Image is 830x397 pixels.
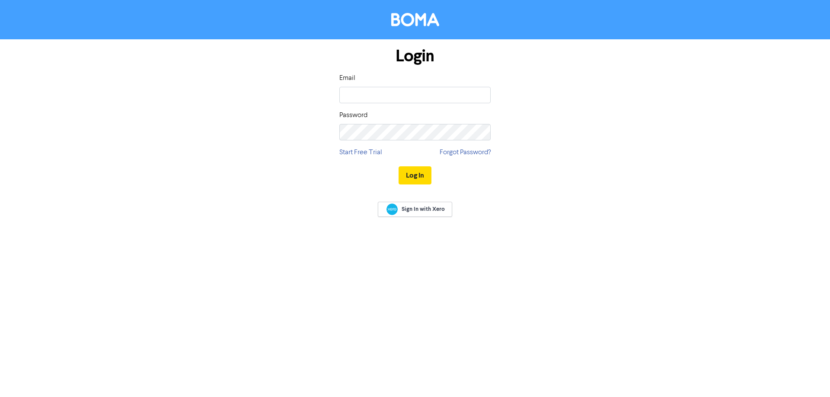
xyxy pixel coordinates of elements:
[440,147,491,158] a: Forgot Password?
[339,147,382,158] a: Start Free Trial
[787,356,830,397] iframe: Chat Widget
[402,205,445,213] span: Sign In with Xero
[386,203,398,215] img: Xero logo
[339,73,355,83] label: Email
[378,202,452,217] a: Sign In with Xero
[339,110,367,121] label: Password
[339,46,491,66] h1: Login
[399,166,431,184] button: Log In
[391,13,439,26] img: BOMA Logo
